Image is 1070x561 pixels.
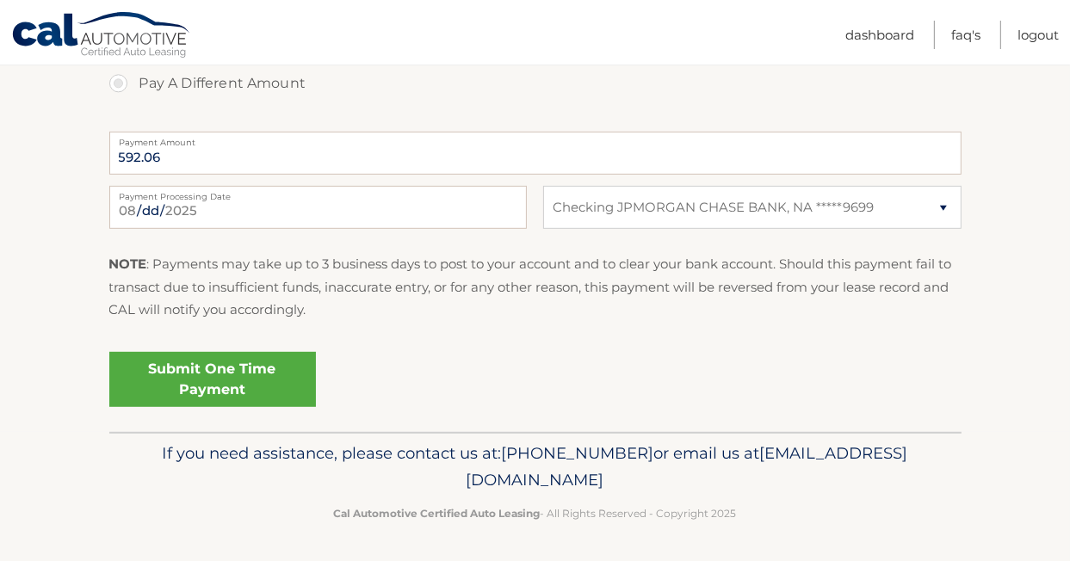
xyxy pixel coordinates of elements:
a: Dashboard [845,21,914,49]
span: [PHONE_NUMBER] [502,443,654,463]
p: : Payments may take up to 3 business days to post to your account and to clear your bank account.... [109,253,962,321]
p: - All Rights Reserved - Copyright 2025 [121,504,950,522]
input: Payment Amount [109,132,962,175]
a: Logout [1017,21,1059,49]
strong: NOTE [109,256,147,272]
label: Pay A Different Amount [109,66,962,101]
input: Payment Date [109,186,527,229]
a: Submit One Time Payment [109,352,316,407]
label: Payment Amount [109,132,962,145]
a: Cal Automotive [11,11,192,61]
a: FAQ's [951,21,980,49]
label: Payment Processing Date [109,186,527,200]
p: If you need assistance, please contact us at: or email us at [121,440,950,495]
strong: Cal Automotive Certified Auto Leasing [334,507,541,520]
